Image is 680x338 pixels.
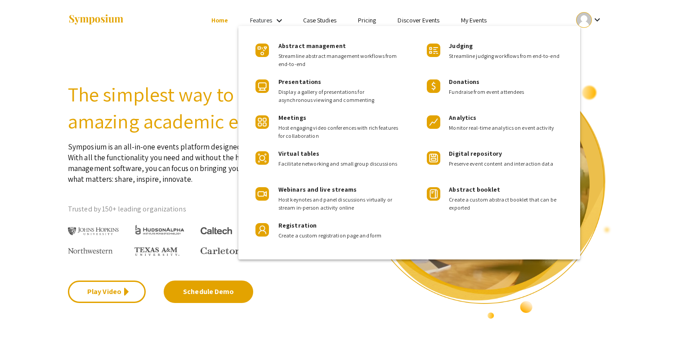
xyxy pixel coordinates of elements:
[255,79,269,93] img: Product Icon
[449,124,567,132] span: Monitor real-time analytics on event activity
[427,44,440,57] img: Product Icon
[427,187,440,201] img: Product Icon
[278,185,357,193] span: Webinars and live streams
[255,223,269,237] img: Product Icon
[449,88,567,96] span: Fundraise from event attendees
[255,115,269,129] img: Product Icon
[278,149,319,158] span: Virtual tables
[427,151,440,165] img: Product Icon
[427,115,440,129] img: Product Icon
[449,78,479,86] span: Donations
[449,196,567,212] span: Create a custom abstract booklet that can be exported
[449,149,502,158] span: Digital repository
[255,44,269,57] img: Product Icon
[278,78,321,86] span: Presentations
[278,114,306,122] span: Meetings
[278,232,399,240] span: Create a custom registration page and form
[278,42,346,50] span: Abstract management
[278,221,317,229] span: Registration
[449,114,476,122] span: Analytics
[278,124,399,140] span: Host engaging video conferences with rich features for collaboration
[449,185,500,193] span: Abstract booklet
[278,196,399,212] span: Host keynotes and panel discussions virtually or stream in-person activity online
[255,187,269,201] img: Product Icon
[449,160,567,168] span: Preserve event content and interaction data
[427,79,440,93] img: Product Icon
[449,42,473,50] span: Judging
[278,52,399,68] span: Streamline abstract management workflows from end-to-end
[278,88,399,104] span: Display a gallery of presentations for asynchronous viewing and commenting
[278,160,399,168] span: Facilitate networking and small group discussions
[449,52,567,60] span: Streamline judging workflows from end-to-end
[255,151,269,165] img: Product Icon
